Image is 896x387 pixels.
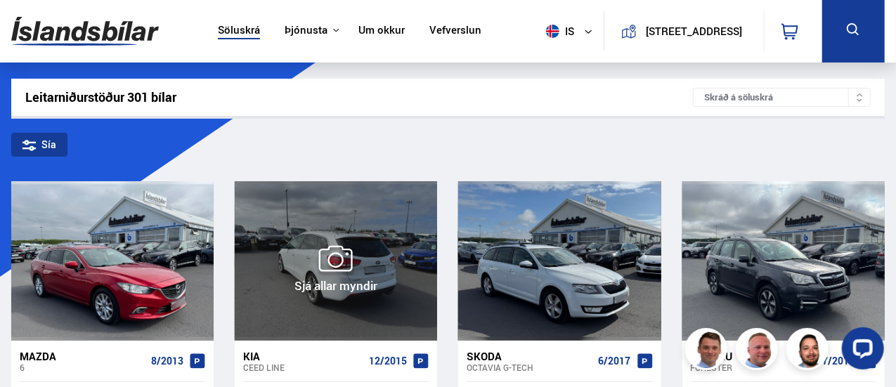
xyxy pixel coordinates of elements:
div: Forester [691,362,817,372]
button: is [540,11,604,52]
div: Ceed LINE [243,362,363,372]
a: Um okkur [358,24,405,39]
div: Leitarniðurstöður 301 bílar [25,90,693,105]
img: G0Ugv5HjCgRt.svg [11,8,159,54]
img: FbJEzSuNWCJXmdc-.webp [687,330,729,372]
span: is [540,25,576,38]
button: [STREET_ADDRESS] [642,25,746,37]
span: 8/2013 [151,355,183,367]
img: siFngHWaQ9KaOqBr.png [738,330,780,372]
div: Skráð á söluskrá [693,88,871,107]
div: Kia [243,350,363,362]
span: 6/2017 [599,355,631,367]
div: Sía [11,133,67,157]
img: svg+xml;base64,PHN2ZyB4bWxucz0iaHR0cDovL3d3dy53My5vcmcvMjAwMC9zdmciIHdpZHRoPSI1MTIiIGhlaWdodD0iNT... [546,25,559,38]
div: Skoda [467,350,592,362]
a: Söluskrá [218,24,260,39]
a: [STREET_ADDRESS] [612,11,755,51]
button: Þjónusta [285,24,327,37]
a: Vefverslun [429,24,481,39]
img: nhp88E3Fdnt1Opn2.png [788,330,831,372]
iframe: LiveChat chat widget [831,322,890,381]
div: 6 [20,362,145,372]
span: 12/2015 [369,355,407,367]
div: Octavia G-TECH [467,362,592,372]
div: Mazda [20,350,145,362]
